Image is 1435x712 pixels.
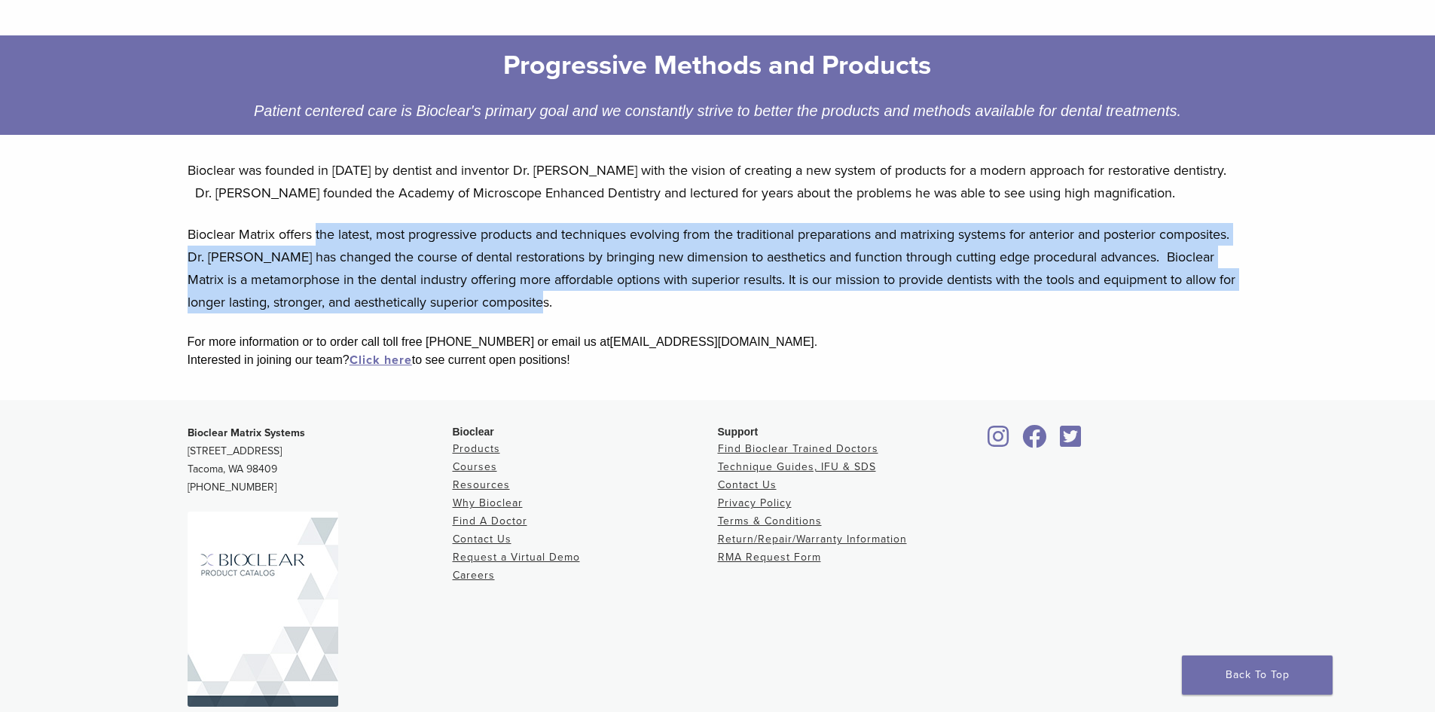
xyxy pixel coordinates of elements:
a: Bioclear [1018,434,1052,449]
a: RMA Request Form [718,551,821,564]
a: Technique Guides, IFU & SDS [718,460,876,473]
a: Bioclear [1055,434,1087,449]
a: Find Bioclear Trained Doctors [718,442,878,455]
a: Back To Top [1182,655,1333,695]
h2: Progressive Methods and Products [251,47,1185,84]
img: Bioclear [188,512,338,707]
span: Bioclear [453,426,494,438]
a: Contact Us [718,478,777,491]
a: Why Bioclear [453,497,523,509]
div: Patient centered care is Bioclear's primary goal and we constantly strive to better the products ... [240,99,1196,123]
a: Privacy Policy [718,497,792,509]
a: Return/Repair/Warranty Information [718,533,907,545]
a: Click here [350,353,412,368]
p: Bioclear was founded in [DATE] by dentist and inventor Dr. [PERSON_NAME] with the vision of creat... [188,159,1248,204]
a: Request a Virtual Demo [453,551,580,564]
a: Products [453,442,500,455]
a: Contact Us [453,533,511,545]
a: Courses [453,460,497,473]
a: Find A Doctor [453,515,527,527]
div: For more information or to order call toll free [PHONE_NUMBER] or email us at [EMAIL_ADDRESS][DOM... [188,333,1248,351]
strong: Bioclear Matrix Systems [188,426,305,439]
div: Interested in joining our team? to see current open positions! [188,351,1248,369]
p: Bioclear Matrix offers the latest, most progressive products and techniques evolving from the tra... [188,223,1248,313]
a: Terms & Conditions [718,515,822,527]
span: Support [718,426,759,438]
p: [STREET_ADDRESS] Tacoma, WA 98409 [PHONE_NUMBER] [188,424,453,497]
a: Bioclear [983,434,1015,449]
a: Careers [453,569,495,582]
a: Resources [453,478,510,491]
